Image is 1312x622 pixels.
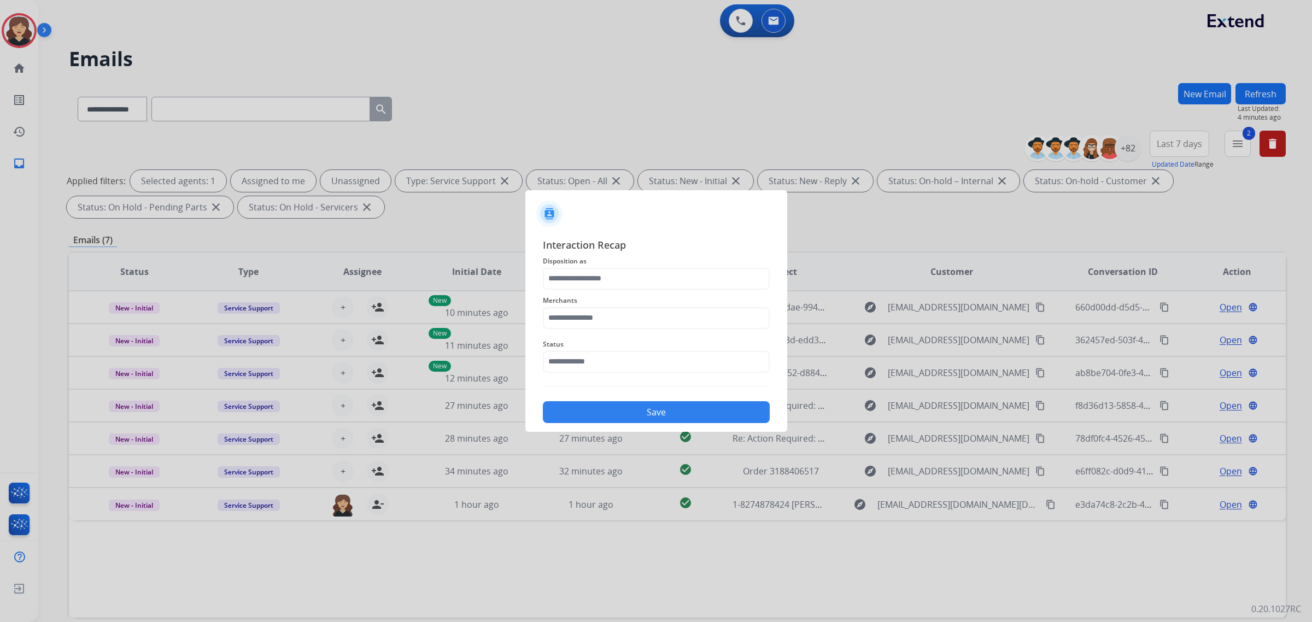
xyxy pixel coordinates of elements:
[536,201,563,227] img: contactIcon
[543,338,770,351] span: Status
[543,401,770,423] button: Save
[1251,602,1301,615] p: 0.20.1027RC
[543,294,770,307] span: Merchants
[543,237,770,255] span: Interaction Recap
[543,255,770,268] span: Disposition as
[543,386,770,386] img: contact-recap-line.svg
